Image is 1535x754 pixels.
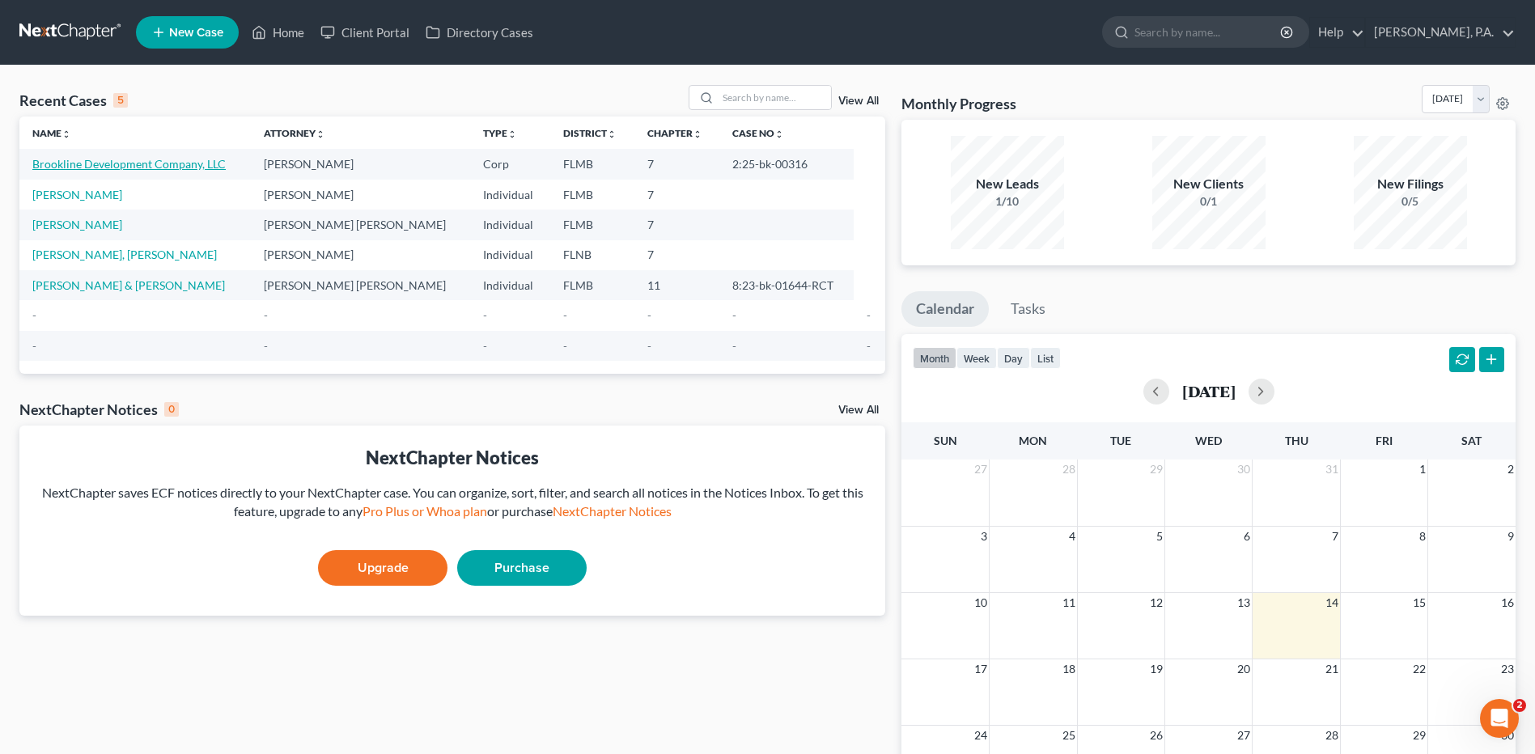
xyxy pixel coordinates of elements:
[251,149,470,179] td: [PERSON_NAME]
[169,27,223,39] span: New Case
[19,91,128,110] div: Recent Cases
[867,339,871,353] span: -
[1236,593,1252,612] span: 13
[1134,17,1283,47] input: Search by name...
[838,405,879,416] a: View All
[470,270,550,300] td: Individual
[553,503,672,519] a: NextChapter Notices
[457,550,587,586] a: Purchase
[1061,593,1077,612] span: 11
[251,270,470,300] td: [PERSON_NAME] [PERSON_NAME]
[483,127,517,139] a: Typeunfold_more
[483,308,487,322] span: -
[1418,460,1427,479] span: 1
[32,127,71,139] a: Nameunfold_more
[1376,434,1393,447] span: Fri
[1061,726,1077,745] span: 25
[550,210,634,239] td: FLMB
[634,149,720,179] td: 7
[1499,659,1516,679] span: 23
[913,347,956,369] button: month
[934,434,957,447] span: Sun
[32,218,122,231] a: [PERSON_NAME]
[1324,460,1340,479] span: 31
[1148,593,1164,612] span: 12
[634,180,720,210] td: 7
[901,94,1016,113] h3: Monthly Progress
[251,180,470,210] td: [PERSON_NAME]
[634,210,720,239] td: 7
[1195,434,1222,447] span: Wed
[1152,175,1266,193] div: New Clients
[264,339,268,353] span: -
[312,18,418,47] a: Client Portal
[32,308,36,322] span: -
[1148,726,1164,745] span: 26
[1411,726,1427,745] span: 29
[1480,699,1519,738] iframe: Intercom live chat
[1236,659,1252,679] span: 20
[19,400,179,419] div: NextChapter Notices
[719,149,854,179] td: 2:25-bk-00316
[1354,175,1467,193] div: New Filings
[1324,659,1340,679] span: 21
[973,460,989,479] span: 27
[563,339,567,353] span: -
[718,86,831,109] input: Search by name...
[507,129,517,139] i: unfold_more
[1242,527,1252,546] span: 6
[32,157,226,171] a: Brookline Development Company, LLC
[32,188,122,201] a: [PERSON_NAME]
[647,127,702,139] a: Chapterunfold_more
[550,270,634,300] td: FLMB
[1061,659,1077,679] span: 18
[973,659,989,679] span: 17
[1418,527,1427,546] span: 8
[316,129,325,139] i: unfold_more
[363,503,487,519] a: Pro Plus or Whoa plan
[732,308,736,322] span: -
[470,180,550,210] td: Individual
[1067,527,1077,546] span: 4
[647,308,651,322] span: -
[732,127,784,139] a: Case Nounfold_more
[607,129,617,139] i: unfold_more
[251,240,470,270] td: [PERSON_NAME]
[164,402,179,417] div: 0
[470,240,550,270] td: Individual
[1411,593,1427,612] span: 15
[867,308,871,322] span: -
[901,291,989,327] a: Calendar
[1506,527,1516,546] span: 9
[634,240,720,270] td: 7
[1324,726,1340,745] span: 28
[1285,434,1308,447] span: Thu
[996,291,1060,327] a: Tasks
[1030,347,1061,369] button: list
[979,527,989,546] span: 3
[418,18,541,47] a: Directory Cases
[1354,193,1467,210] div: 0/5
[973,593,989,612] span: 10
[32,484,872,521] div: NextChapter saves ECF notices directly to your NextChapter case. You can organize, sort, filter, ...
[1330,527,1340,546] span: 7
[32,278,225,292] a: [PERSON_NAME] & [PERSON_NAME]
[1110,434,1131,447] span: Tue
[1411,659,1427,679] span: 22
[32,445,872,470] div: NextChapter Notices
[732,339,736,353] span: -
[719,270,854,300] td: 8:23-bk-01644-RCT
[951,193,1064,210] div: 1/10
[244,18,312,47] a: Home
[1324,593,1340,612] span: 14
[550,240,634,270] td: FLNB
[1152,193,1266,210] div: 0/1
[1061,460,1077,479] span: 28
[1513,699,1526,712] span: 2
[251,210,470,239] td: [PERSON_NAME] [PERSON_NAME]
[470,149,550,179] td: Corp
[1148,460,1164,479] span: 29
[1155,527,1164,546] span: 5
[1182,383,1236,400] h2: [DATE]
[956,347,997,369] button: week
